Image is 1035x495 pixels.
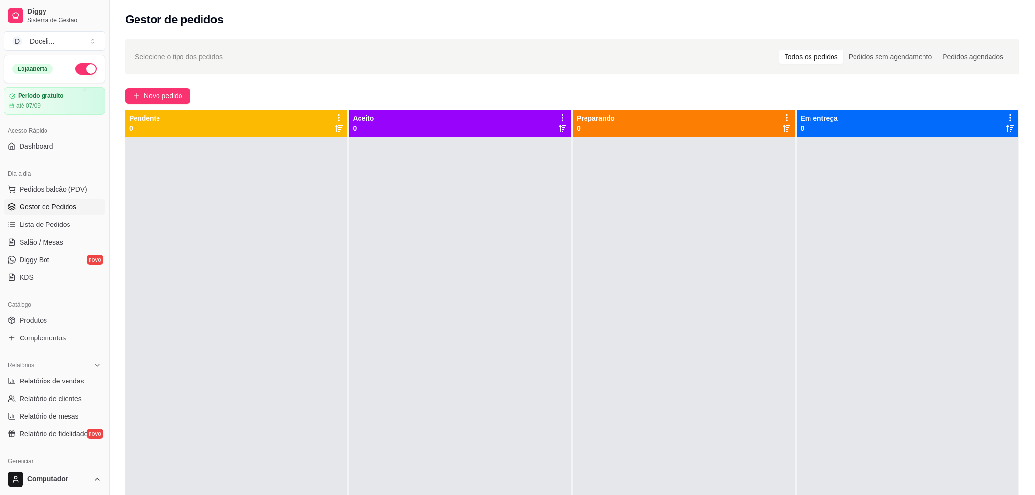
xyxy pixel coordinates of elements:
button: Select a team [4,31,105,51]
a: Relatório de clientes [4,391,105,406]
div: Doceli ... [30,36,55,46]
a: Dashboard [4,138,105,154]
button: Alterar Status [75,63,97,75]
a: Produtos [4,313,105,328]
p: 0 [577,123,615,133]
p: Preparando [577,113,615,123]
p: Aceito [353,113,374,123]
div: Pedidos agendados [937,50,1009,64]
span: Selecione o tipo dos pedidos [135,51,223,62]
a: Gestor de Pedidos [4,199,105,215]
div: Dia a dia [4,166,105,181]
article: até 07/09 [16,102,41,110]
span: Relatório de mesas [20,411,79,421]
a: KDS [4,270,105,285]
p: 0 [129,123,160,133]
span: plus [133,92,140,99]
div: Todos os pedidos [779,50,843,64]
button: Computador [4,468,105,491]
button: Novo pedido [125,88,190,104]
span: Relatório de fidelidade [20,429,88,439]
a: Relatórios de vendas [4,373,105,389]
span: Sistema de Gestão [27,16,101,24]
a: Período gratuitoaté 07/09 [4,87,105,115]
span: Lista de Pedidos [20,220,70,229]
h2: Gestor de pedidos [125,12,224,27]
span: Novo pedido [144,90,182,101]
span: Diggy Bot [20,255,49,265]
span: Complementos [20,333,66,343]
a: Relatório de fidelidadenovo [4,426,105,442]
span: Produtos [20,315,47,325]
span: Gestor de Pedidos [20,202,76,212]
span: Pedidos balcão (PDV) [20,184,87,194]
div: Acesso Rápido [4,123,105,138]
span: Salão / Mesas [20,237,63,247]
a: DiggySistema de Gestão [4,4,105,27]
div: Gerenciar [4,453,105,469]
span: Relatórios [8,361,34,369]
p: 0 [801,123,838,133]
p: Em entrega [801,113,838,123]
div: Catálogo [4,297,105,313]
a: Salão / Mesas [4,234,105,250]
span: Computador [27,475,90,484]
a: Diggy Botnovo [4,252,105,268]
span: D [12,36,22,46]
span: KDS [20,272,34,282]
div: Loja aberta [12,64,53,74]
span: Relatório de clientes [20,394,82,404]
a: Complementos [4,330,105,346]
span: Dashboard [20,141,53,151]
a: Lista de Pedidos [4,217,105,232]
div: Pedidos sem agendamento [843,50,937,64]
button: Pedidos balcão (PDV) [4,181,105,197]
a: Relatório de mesas [4,408,105,424]
p: 0 [353,123,374,133]
span: Diggy [27,7,101,16]
span: Relatórios de vendas [20,376,84,386]
article: Período gratuito [18,92,64,100]
p: Pendente [129,113,160,123]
